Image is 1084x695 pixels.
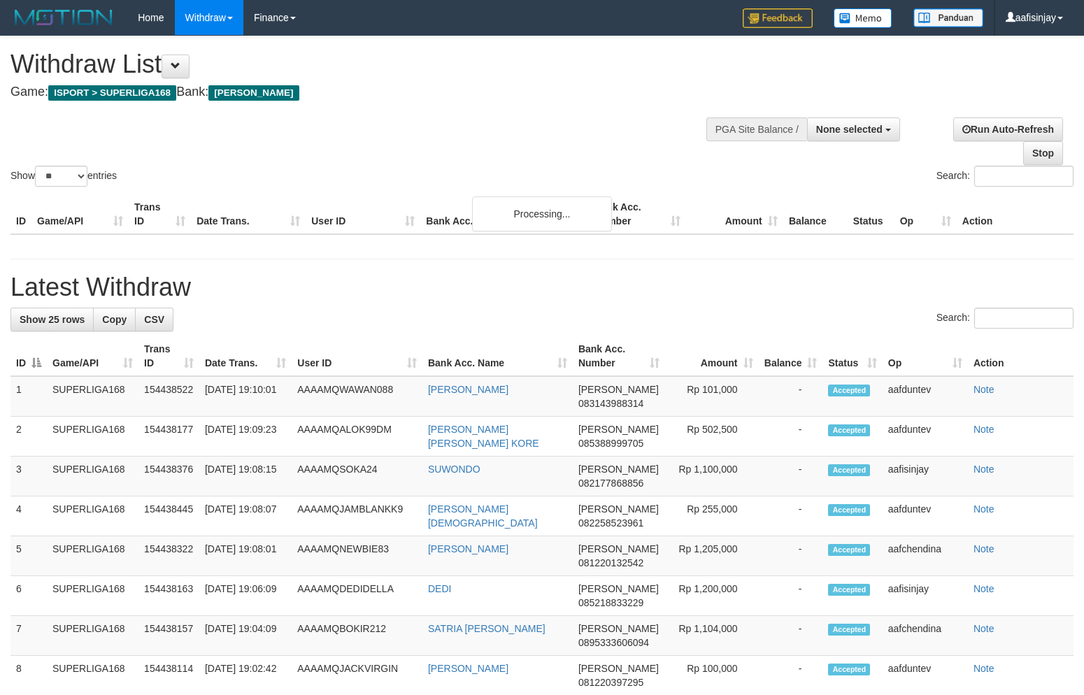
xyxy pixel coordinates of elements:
[138,576,199,616] td: 154438163
[138,616,199,656] td: 154438157
[10,457,47,496] td: 3
[199,576,292,616] td: [DATE] 19:06:09
[578,398,643,409] span: Copy 083143988314 to clipboard
[138,376,199,417] td: 154438522
[306,194,420,234] th: User ID
[292,336,422,376] th: User ID: activate to sort column ascending
[578,438,643,449] span: Copy 085388999705 to clipboard
[138,457,199,496] td: 154438376
[472,196,612,231] div: Processing...
[1023,141,1063,165] a: Stop
[578,478,643,489] span: Copy 082177868856 to clipboard
[138,417,199,457] td: 154438177
[31,194,129,234] th: Game/API
[428,583,451,594] a: DEDI
[10,576,47,616] td: 6
[936,166,1074,187] label: Search:
[783,194,848,234] th: Balance
[828,385,870,396] span: Accepted
[828,464,870,476] span: Accepted
[759,336,823,376] th: Balance: activate to sort column ascending
[292,536,422,576] td: AAAAMQNEWBIE83
[10,417,47,457] td: 2
[199,616,292,656] td: [DATE] 19:04:09
[834,8,892,28] img: Button%20Memo.svg
[578,503,659,515] span: [PERSON_NAME]
[138,496,199,536] td: 154438445
[138,336,199,376] th: Trans ID: activate to sort column ascending
[759,376,823,417] td: -
[199,376,292,417] td: [DATE] 19:10:01
[10,194,31,234] th: ID
[292,376,422,417] td: AAAAMQWAWAN088
[47,536,138,576] td: SUPERLIGA168
[47,336,138,376] th: Game/API: activate to sort column ascending
[428,384,508,395] a: [PERSON_NAME]
[199,417,292,457] td: [DATE] 19:09:23
[35,166,87,187] select: Showentries
[199,496,292,536] td: [DATE] 19:08:07
[883,496,968,536] td: aafduntev
[138,536,199,576] td: 154438322
[665,576,759,616] td: Rp 1,200,000
[102,314,127,325] span: Copy
[665,457,759,496] td: Rp 1,100,000
[199,457,292,496] td: [DATE] 19:08:15
[974,623,994,634] a: Note
[828,664,870,675] span: Accepted
[974,166,1074,187] input: Search:
[848,194,894,234] th: Status
[974,583,994,594] a: Note
[588,194,685,234] th: Bank Acc. Number
[292,616,422,656] td: AAAAMQBOKIR212
[974,464,994,475] a: Note
[129,194,191,234] th: Trans ID
[578,583,659,594] span: [PERSON_NAME]
[974,543,994,554] a: Note
[578,597,643,608] span: Copy 085218833229 to clipboard
[807,117,900,141] button: None selected
[10,166,117,187] label: Show entries
[828,504,870,516] span: Accepted
[578,663,659,674] span: [PERSON_NAME]
[828,544,870,556] span: Accepted
[578,623,659,634] span: [PERSON_NAME]
[883,536,968,576] td: aafchendina
[578,517,643,529] span: Copy 082258523961 to clipboard
[578,543,659,554] span: [PERSON_NAME]
[191,194,306,234] th: Date Trans.
[93,308,136,331] a: Copy
[292,496,422,536] td: AAAAMQJAMBLANKK9
[883,616,968,656] td: aafchendina
[47,576,138,616] td: SUPERLIGA168
[428,663,508,674] a: [PERSON_NAME]
[578,424,659,435] span: [PERSON_NAME]
[420,194,588,234] th: Bank Acc. Name
[144,314,164,325] span: CSV
[428,424,539,449] a: [PERSON_NAME] [PERSON_NAME] KORE
[953,117,1063,141] a: Run Auto-Refresh
[578,384,659,395] span: [PERSON_NAME]
[47,616,138,656] td: SUPERLIGA168
[665,496,759,536] td: Rp 255,000
[957,194,1074,234] th: Action
[10,336,47,376] th: ID: activate to sort column descending
[816,124,883,135] span: None selected
[743,8,813,28] img: Feedback.jpg
[10,376,47,417] td: 1
[578,637,649,648] span: Copy 0895333606094 to clipboard
[665,417,759,457] td: Rp 502,500
[974,503,994,515] a: Note
[665,376,759,417] td: Rp 101,000
[578,557,643,568] span: Copy 081220132542 to clipboard
[135,308,173,331] a: CSV
[10,536,47,576] td: 5
[47,417,138,457] td: SUPERLIGA168
[759,496,823,536] td: -
[883,576,968,616] td: aafisinjay
[10,273,1074,301] h1: Latest Withdraw
[292,457,422,496] td: AAAAMQSOKA24
[10,616,47,656] td: 7
[686,194,783,234] th: Amount
[828,584,870,596] span: Accepted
